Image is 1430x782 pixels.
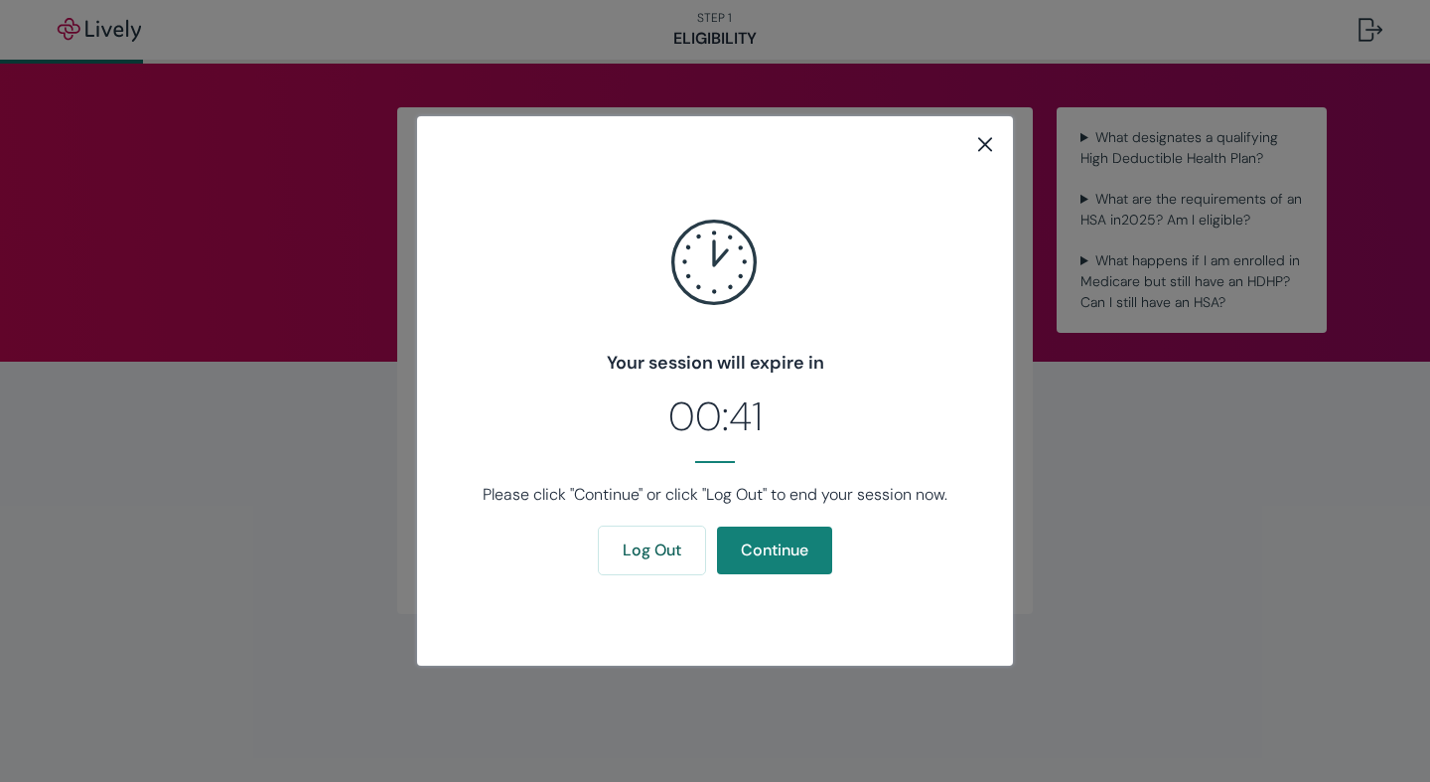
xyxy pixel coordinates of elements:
h4: Your session will expire in [451,350,979,377]
button: close button [973,132,997,156]
p: Please click "Continue" or click "Log Out" to end your session now. [471,483,959,507]
button: Continue [717,527,832,574]
h2: 00:41 [451,387,979,446]
svg: clock icon [636,184,794,343]
svg: close [973,132,997,156]
button: Log Out [599,527,705,574]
